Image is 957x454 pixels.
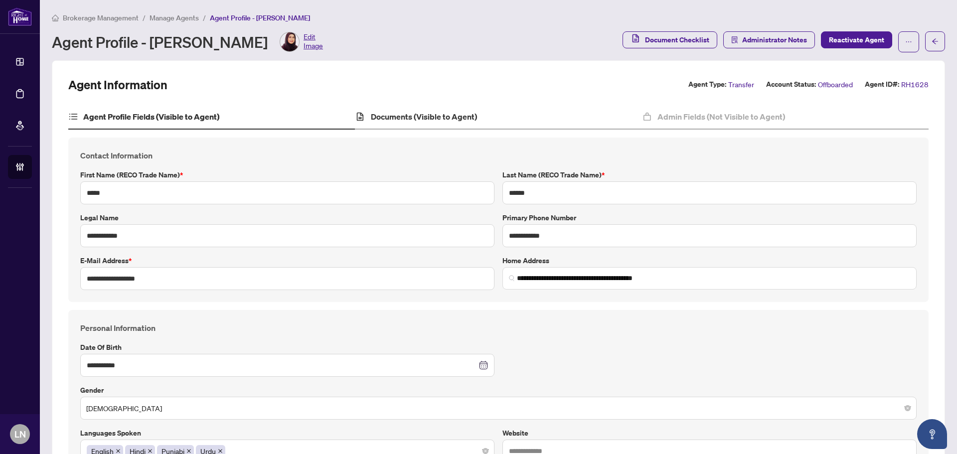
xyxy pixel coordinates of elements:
[80,169,494,180] label: First Name (RECO Trade Name)
[623,31,717,48] button: Document Checklist
[766,79,816,90] label: Account Status:
[304,32,323,52] span: Edit Image
[143,12,146,23] li: /
[502,428,917,439] label: Website
[80,322,917,334] h4: Personal Information
[657,111,785,123] h4: Admin Fields (Not Visible to Agent)
[688,79,726,90] label: Agent Type:
[116,449,121,454] span: close
[218,449,223,454] span: close
[509,275,515,281] img: search_icon
[502,169,917,180] label: Last Name (RECO Trade Name)
[371,111,477,123] h4: Documents (Visible to Agent)
[80,212,494,223] label: Legal Name
[52,14,59,21] span: home
[80,150,917,161] h4: Contact Information
[14,427,26,441] span: LN
[80,255,494,266] label: E-mail Address
[210,13,310,22] span: Agent Profile - [PERSON_NAME]
[865,79,899,90] label: Agent ID#:
[502,255,917,266] label: Home Address
[80,342,494,353] label: Date of Birth
[80,385,917,396] label: Gender
[502,212,917,223] label: Primary Phone Number
[52,32,323,52] div: Agent Profile - [PERSON_NAME]
[148,449,153,454] span: close
[203,12,206,23] li: /
[917,419,947,449] button: Open asap
[68,77,167,93] h2: Agent Information
[731,36,738,43] span: solution
[80,428,494,439] label: Languages spoken
[901,79,929,90] span: RH1628
[83,111,219,123] h4: Agent Profile Fields (Visible to Agent)
[905,405,911,411] span: close-circle
[821,31,892,48] button: Reactivate Agent
[150,13,199,22] span: Manage Agents
[186,449,191,454] span: close
[829,32,884,48] span: Reactivate Agent
[280,32,299,51] img: Profile Icon
[932,38,939,45] span: arrow-left
[8,7,32,26] img: logo
[818,79,853,90] span: Offboarded
[645,32,709,48] span: Document Checklist
[482,448,488,454] span: close-circle
[728,79,754,90] span: Transfer
[905,38,912,45] span: ellipsis
[63,13,139,22] span: Brokerage Management
[723,31,815,48] button: Administrator Notes
[742,32,807,48] span: Administrator Notes
[86,399,911,418] span: Female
